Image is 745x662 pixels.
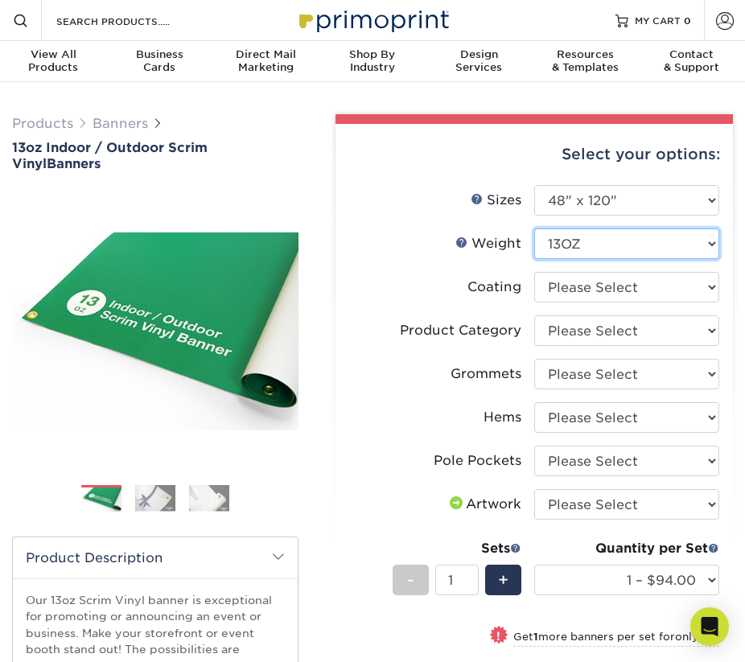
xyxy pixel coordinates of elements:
[447,495,521,514] div: Artwork
[534,539,719,558] div: Quantity per Set
[12,140,298,171] a: 13oz Indoor / Outdoor Scrim VinylBanners
[496,628,500,645] span: !
[484,408,521,427] div: Hems
[532,48,638,61] span: Resources
[513,631,719,647] small: Get more banners per set for
[106,48,212,61] span: Business
[471,191,521,210] div: Sizes
[426,41,532,84] a: DesignServices
[213,41,319,84] a: Direct MailMarketing
[532,48,638,74] div: & Templates
[533,631,538,643] strong: 1
[55,11,212,31] input: SEARCH PRODUCTS.....
[532,41,638,84] a: Resources& Templates
[189,485,229,512] img: Banners 03
[639,41,745,84] a: Contact& Support
[81,485,121,513] img: Banners 01
[635,14,681,27] span: MY CART
[12,116,73,131] a: Products
[684,14,691,26] span: 0
[319,48,426,61] span: Shop By
[498,568,508,592] span: +
[434,451,521,471] div: Pole Pockets
[213,48,319,61] span: Direct Mail
[393,539,521,558] div: Sets
[135,485,175,512] img: Banners 02
[12,232,298,430] img: 13oz Indoor / Outdoor Scrim Vinyl 01
[426,48,532,74] div: Services
[292,2,453,37] img: Primoprint
[319,48,426,74] div: Industry
[455,234,521,253] div: Weight
[426,48,532,61] span: Design
[93,116,148,131] a: Banners
[106,48,212,74] div: Cards
[400,321,521,340] div: Product Category
[639,48,745,74] div: & Support
[106,41,212,84] a: BusinessCards
[12,140,298,171] h1: Banners
[639,48,745,61] span: Contact
[467,278,521,297] div: Coating
[319,41,426,84] a: Shop ByIndustry
[12,140,208,171] span: 13oz Indoor / Outdoor Scrim Vinyl
[451,364,521,384] div: Grommets
[675,631,719,643] span: only
[213,48,319,74] div: Marketing
[348,124,720,185] div: Select your options:
[407,568,414,592] span: -
[690,607,729,646] div: Open Intercom Messenger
